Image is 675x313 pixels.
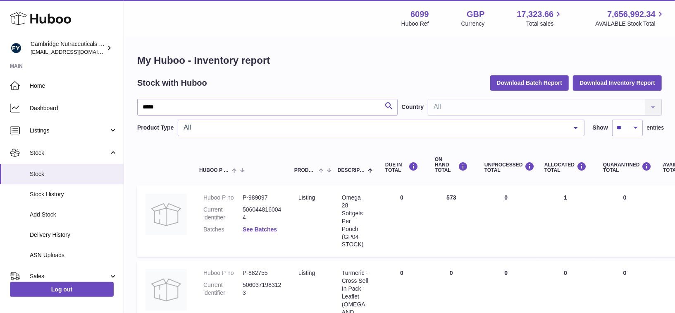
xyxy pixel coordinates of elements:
dd: P-989097 [243,194,282,202]
span: listing [298,194,315,201]
div: Huboo Ref [401,20,429,28]
strong: 6099 [410,9,429,20]
label: Show [593,124,608,132]
span: Stock [30,149,109,157]
span: 0 [623,270,627,276]
button: Download Inventory Report [573,75,662,90]
td: 1 [536,185,595,257]
h2: Stock with Huboo [137,77,207,89]
span: listing [298,270,315,276]
span: Delivery History [30,231,117,239]
span: 7,656,992.34 [607,9,656,20]
label: Product Type [137,124,174,132]
div: ALLOCATED Total [544,162,587,173]
div: DUE IN TOTAL [385,162,418,173]
dd: 5060371983123 [243,281,282,297]
span: Stock [30,170,117,178]
div: Cambridge Nutraceuticals Ltd [31,40,105,56]
dt: Current identifier [203,281,243,297]
div: Currency [461,20,485,28]
span: Dashboard [30,104,117,112]
span: Product Type [294,168,317,173]
div: QUARANTINED Total [603,162,646,173]
span: Add Stock [30,211,117,219]
span: 17,323.66 [517,9,553,20]
span: [EMAIL_ADDRESS][DOMAIN_NAME] [31,48,122,55]
td: 573 [427,185,476,257]
a: Log out [10,282,114,297]
a: 7,656,992.34 AVAILABLE Stock Total [595,9,665,28]
dd: P-882755 [243,269,282,277]
span: Sales [30,272,109,280]
dt: Huboo P no [203,269,243,277]
div: UNPROCESSED Total [484,162,528,173]
span: entries [647,124,664,132]
span: AVAILABLE Stock Total [595,20,665,28]
span: Stock History [30,190,117,198]
img: product image [145,269,187,311]
dt: Current identifier [203,206,243,222]
img: huboo@camnutra.com [10,42,22,54]
dt: Batches [203,226,243,234]
td: 0 [476,185,536,257]
span: 0 [623,194,627,201]
button: Download Batch Report [490,75,569,90]
dd: 5060448160044 [243,206,282,222]
span: Description [338,168,366,173]
span: All [181,123,567,132]
h1: My Huboo - Inventory report [137,54,662,67]
div: Omega 28 Softgels Per Pouch (GP04-STOCK) [342,194,369,248]
span: Total sales [526,20,563,28]
a: See Batches [243,226,277,233]
label: Country [402,103,424,111]
span: Listings [30,127,109,135]
span: Huboo P no [199,168,230,173]
span: Home [30,82,117,90]
span: ASN Uploads [30,251,117,259]
img: product image [145,194,187,235]
div: ON HAND Total [435,157,468,173]
strong: GBP [467,9,484,20]
dt: Huboo P no [203,194,243,202]
td: 0 [377,185,427,257]
a: 17,323.66 Total sales [517,9,563,28]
